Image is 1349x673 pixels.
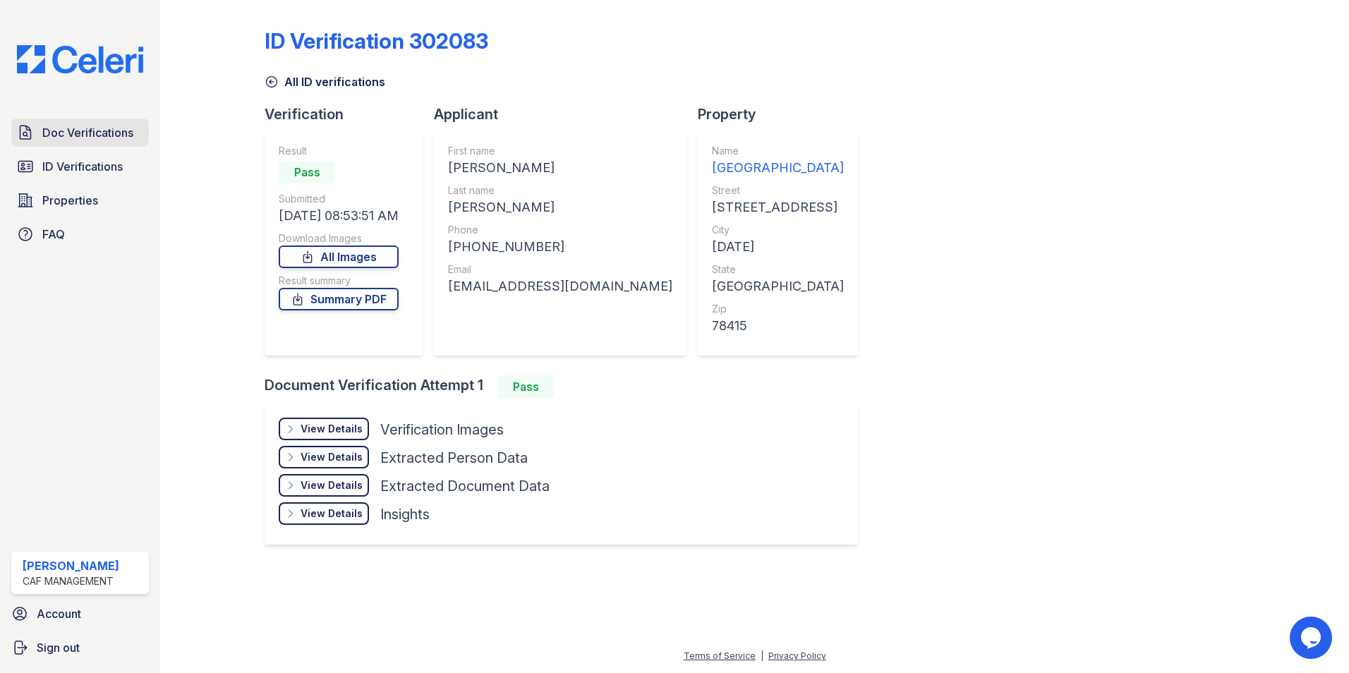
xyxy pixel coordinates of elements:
div: CAF Management [23,574,119,588]
div: Applicant [434,104,698,124]
iframe: chat widget [1290,617,1335,659]
span: FAQ [42,226,65,243]
a: Doc Verifications [11,119,149,147]
div: Extracted Document Data [380,476,550,496]
div: [EMAIL_ADDRESS][DOMAIN_NAME] [448,277,672,296]
span: Doc Verifications [42,124,133,141]
div: Property [698,104,869,124]
div: [PERSON_NAME] [448,158,672,178]
div: Submitted [279,192,399,206]
div: Name [712,144,844,158]
div: Verification [265,104,434,124]
div: Email [448,262,672,277]
div: Street [712,183,844,198]
a: FAQ [11,220,149,248]
div: Phone [448,223,672,237]
div: View Details [301,507,363,521]
div: | [761,650,763,661]
div: [PHONE_NUMBER] [448,237,672,257]
div: State [712,262,844,277]
a: Account [6,600,155,628]
div: [PERSON_NAME] [448,198,672,217]
a: Sign out [6,633,155,662]
a: Properties [11,186,149,214]
span: Account [37,605,81,622]
div: Result summary [279,274,399,288]
div: [DATE] 08:53:51 AM [279,206,399,226]
div: Download Images [279,231,399,245]
a: All Images [279,245,399,268]
div: Pass [279,161,335,183]
div: View Details [301,450,363,464]
div: Document Verification Attempt 1 [265,375,869,398]
a: All ID verifications [265,73,385,90]
a: Summary PDF [279,288,399,310]
div: [STREET_ADDRESS] [712,198,844,217]
div: First name [448,144,672,158]
div: View Details [301,422,363,436]
span: Properties [42,192,98,209]
div: ID Verification 302083 [265,28,488,54]
a: ID Verifications [11,152,149,181]
span: Sign out [37,639,80,656]
a: Terms of Service [684,650,756,661]
a: Name [GEOGRAPHIC_DATA] [712,144,844,178]
div: Zip [712,302,844,316]
div: Pass [497,375,554,398]
div: Result [279,144,399,158]
div: Verification Images [380,420,504,439]
div: Insights [380,504,430,524]
div: View Details [301,478,363,492]
span: ID Verifications [42,158,123,175]
div: [GEOGRAPHIC_DATA] [712,277,844,296]
div: [PERSON_NAME] [23,557,119,574]
div: City [712,223,844,237]
div: 78415 [712,316,844,336]
a: Privacy Policy [768,650,826,661]
div: Extracted Person Data [380,448,528,468]
div: Last name [448,183,672,198]
img: CE_Logo_Blue-a8612792a0a2168367f1c8372b55b34899dd931a85d93a1a3d3e32e68fde9ad4.png [6,45,155,73]
div: [GEOGRAPHIC_DATA] [712,158,844,178]
div: [DATE] [712,237,844,257]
